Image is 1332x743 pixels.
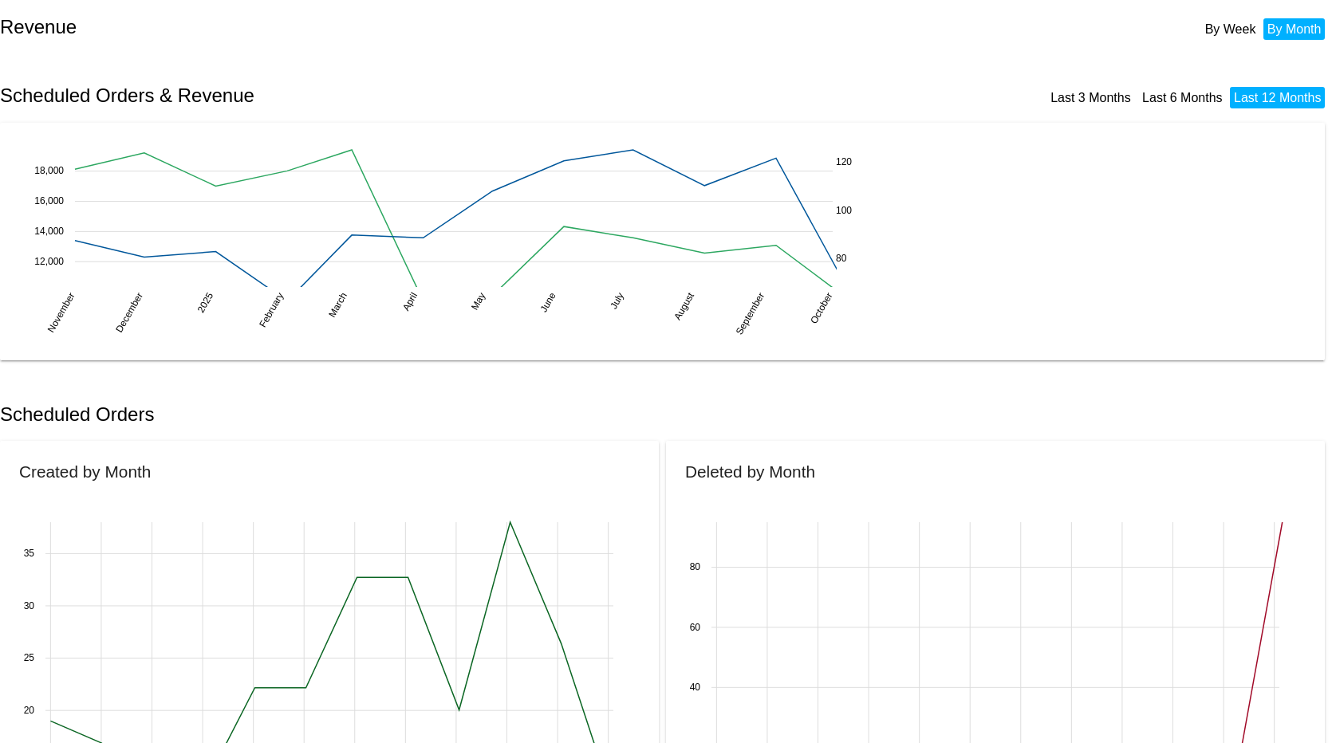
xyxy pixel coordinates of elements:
a: Last 12 Months [1234,91,1321,104]
text: July [608,290,626,310]
a: Last 3 Months [1050,91,1131,104]
text: 20 [24,705,35,716]
text: 80 [690,562,701,573]
h2: Created by Month [19,462,151,481]
text: 100 [836,204,852,215]
text: 35 [24,548,35,560]
li: By Month [1263,18,1326,40]
text: December [113,290,145,334]
text: 40 [690,682,701,694]
text: June [538,290,558,314]
text: 120 [836,156,852,167]
text: 60 [690,622,701,633]
text: November [45,290,77,334]
text: March [326,290,349,319]
text: 14,000 [34,226,64,237]
li: By Week [1201,18,1260,40]
a: Last 6 Months [1142,91,1223,104]
text: September [734,290,766,336]
text: 16,000 [34,195,64,206]
text: October [808,290,834,325]
text: 2025 [195,290,216,314]
text: 18,000 [34,165,64,176]
text: 25 [24,653,35,664]
text: April [400,290,420,313]
text: May [469,290,487,312]
h2: Deleted by Month [685,462,815,481]
text: 30 [24,600,35,611]
text: February [257,290,286,329]
text: 12,000 [34,256,64,267]
text: 80 [836,253,847,264]
text: August [672,290,696,322]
